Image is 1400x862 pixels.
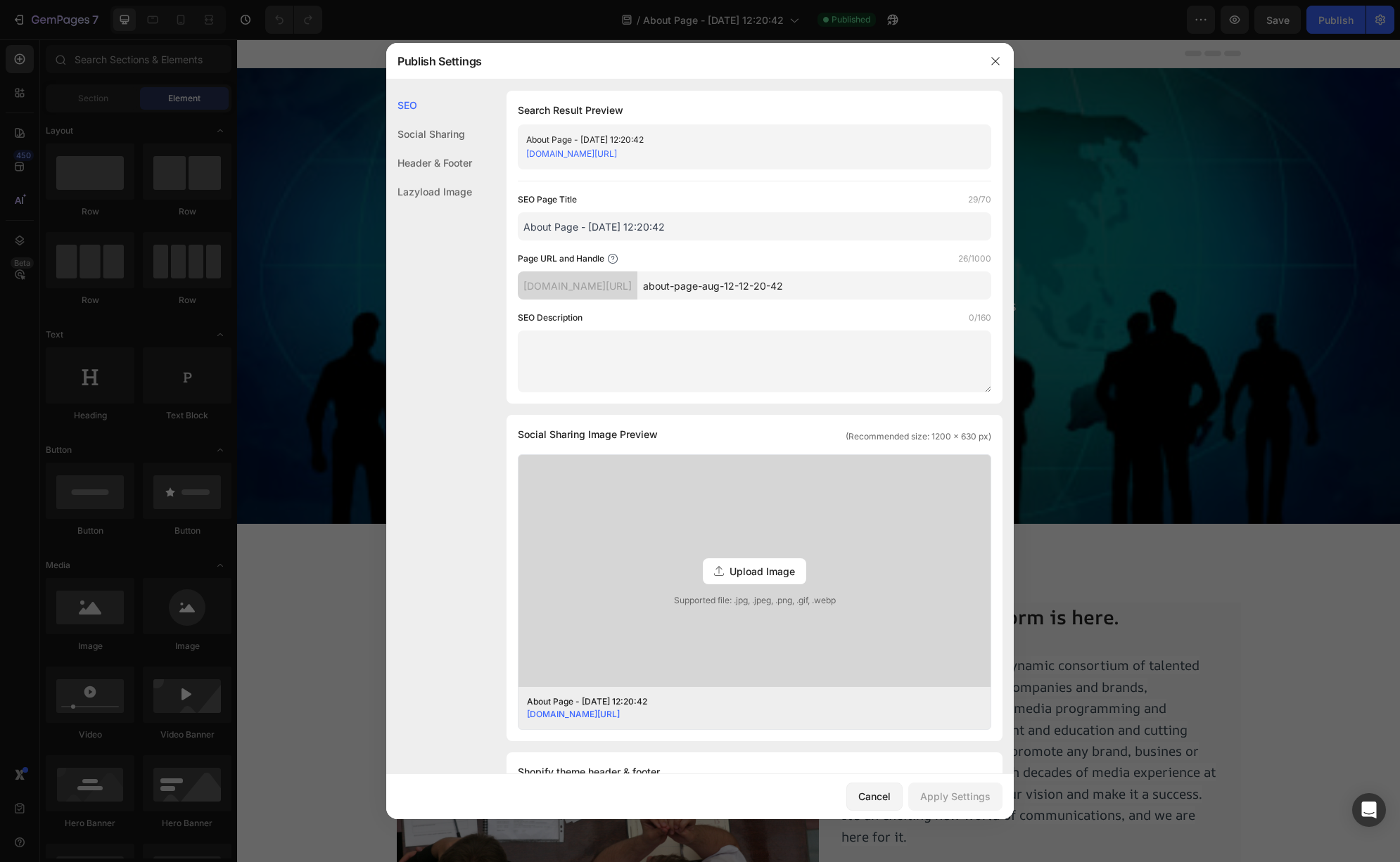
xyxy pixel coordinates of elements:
div: SEO [386,91,472,120]
h2: The Echelon Platform is here. [603,563,983,591]
label: 29/70 [968,193,991,207]
input: Handle [637,271,991,300]
p: From humble beginnings as a coffee seed to dominating the landscapeand lives of many a place and ... [383,217,781,296]
label: Page URL and Handle [518,252,604,266]
button: Cancel [846,783,903,811]
div: [DOMAIN_NAME][URL] [518,271,637,300]
div: About Page - [DATE] 12:20:42 [526,133,960,147]
p: Learn more [552,328,611,345]
h1: Search Result Preview [518,102,991,119]
span: Supported file: .jpg, .jpeg, .png, .gif, .webp [518,594,991,607]
div: About Page - [DATE] 12:20:42 [527,695,960,708]
div: Open Intercom Messenger [1352,793,1386,827]
h2: Who we are. [381,160,782,199]
div: Publish Settings [386,43,977,79]
div: Header & Footer [386,148,472,177]
label: SEO Page Title [518,193,577,207]
label: 0/160 [969,311,991,325]
a: Learn more [530,320,633,354]
div: Cancel [858,789,891,804]
div: Apply Settings [920,789,991,804]
span: Upload Image [730,564,795,579]
span: The Echelon Platform is a dynamic consortium of talented people, uniting innovative companies and... [604,617,979,806]
a: [DOMAIN_NAME][URL] [527,709,620,719]
button: Apply Settings [908,783,1003,811]
input: Title [518,212,991,240]
div: Shopify theme header & footer [518,764,991,780]
label: 26/1000 [958,252,991,266]
label: SEO Description [518,311,583,325]
div: Social Sharing [386,120,472,148]
div: Lazyload Image [386,177,472,206]
a: [DOMAIN_NAME][URL] [526,148,617,159]
span: (Recommended size: 1200 x 630 px) [846,430,991,443]
span: Social Sharing Image Preview [518,426,658,443]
